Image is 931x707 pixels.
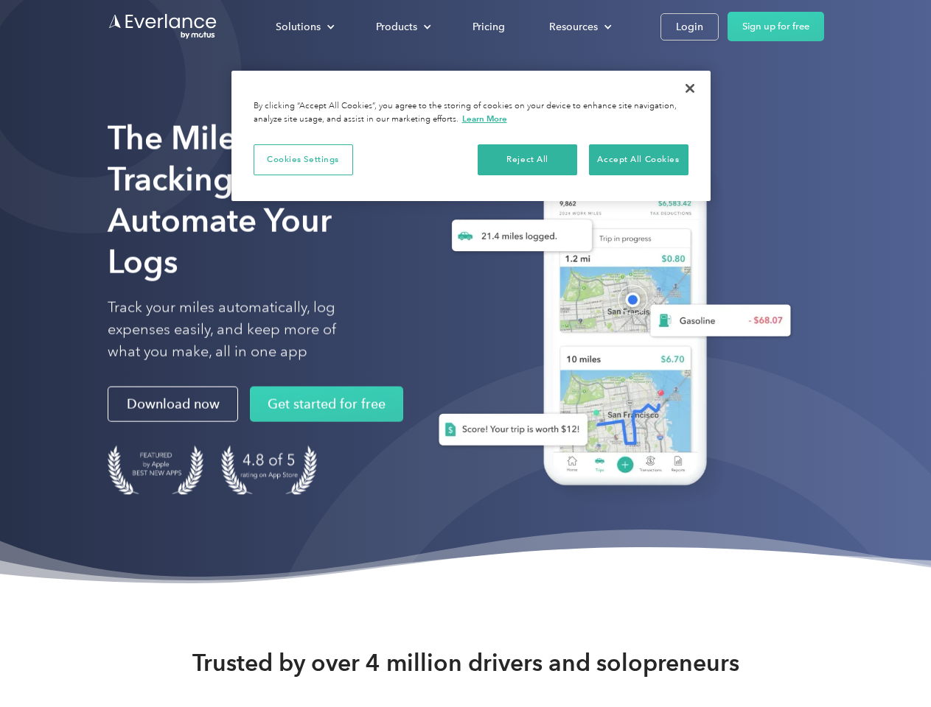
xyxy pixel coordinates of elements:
a: Download now [108,387,238,422]
div: Solutions [261,14,346,40]
a: Go to homepage [108,13,218,41]
div: By clicking “Accept All Cookies”, you agree to the storing of cookies on your device to enhance s... [254,100,688,126]
p: Track your miles automatically, log expenses easily, and keep more of what you make, all in one app [108,297,371,363]
div: Resources [534,14,624,40]
div: Products [376,18,417,36]
img: Badge for Featured by Apple Best New Apps [108,446,203,495]
div: Cookie banner [231,71,711,201]
a: Pricing [458,14,520,40]
div: Solutions [276,18,321,36]
button: Cookies Settings [254,144,353,175]
img: 4.9 out of 5 stars on the app store [221,446,317,495]
button: Accept All Cookies [589,144,688,175]
div: Pricing [473,18,505,36]
button: Close [674,72,706,105]
a: Login [660,13,719,41]
div: Login [676,18,703,36]
a: Get started for free [250,387,403,422]
button: Reject All [478,144,577,175]
a: Sign up for free [728,12,824,41]
div: Privacy [231,71,711,201]
div: Resources [549,18,598,36]
img: Everlance, mileage tracker app, expense tracking app [415,140,803,507]
a: More information about your privacy, opens in a new tab [462,113,507,124]
div: Products [361,14,443,40]
strong: Trusted by over 4 million drivers and solopreneurs [192,648,739,678]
